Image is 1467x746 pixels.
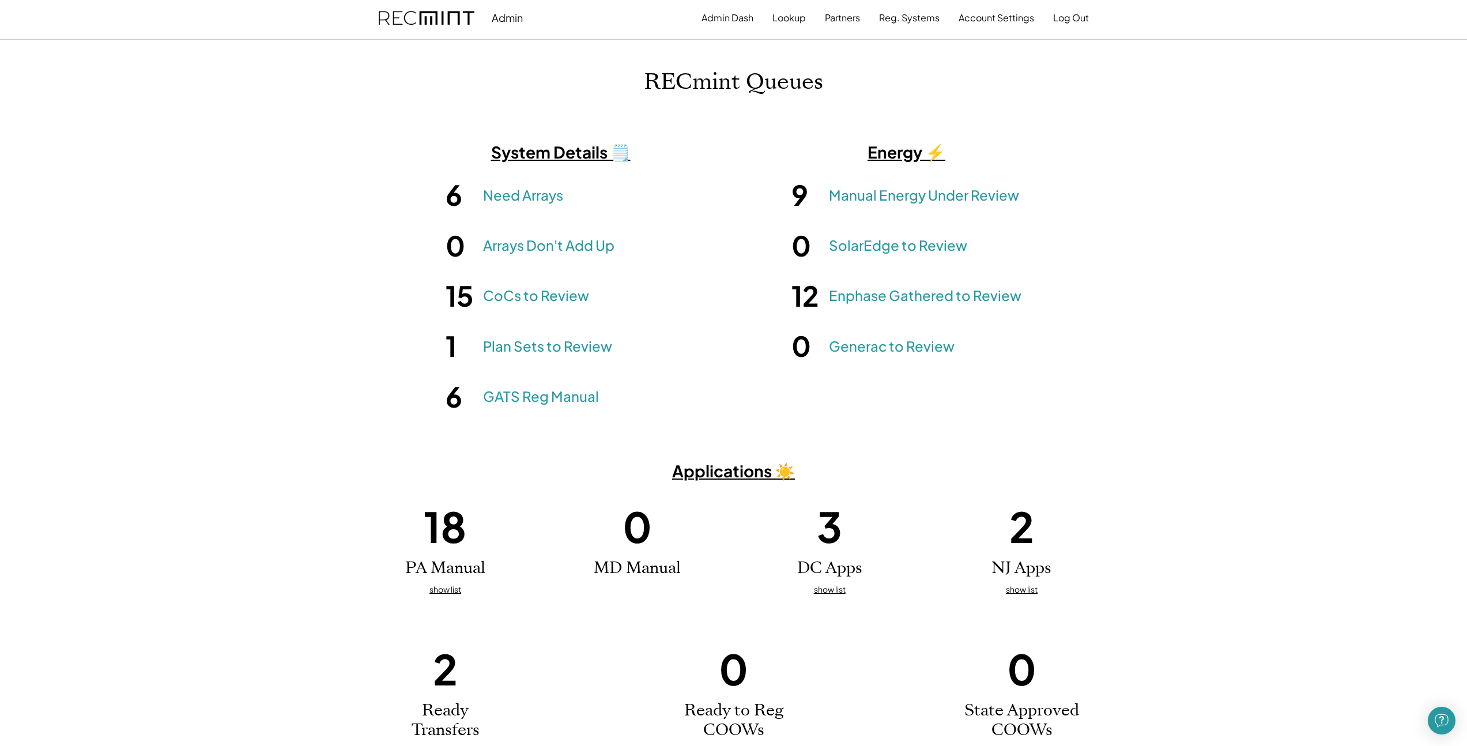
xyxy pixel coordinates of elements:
h1: 1 [446,328,477,364]
a: SolarEdge to Review [829,236,967,255]
h1: 9 [791,177,823,213]
u: show list [814,584,846,594]
h1: 0 [1007,642,1036,696]
h1: RECmint Queues [644,69,823,96]
h1: 18 [424,499,467,553]
h2: NJ Apps [991,559,1051,578]
h1: 15 [446,278,477,314]
a: Enphase Gathered to Review [829,286,1021,306]
h1: 0 [446,228,477,263]
h1: 0 [719,642,748,696]
a: Plan Sets to Review [483,337,612,356]
h1: 6 [446,177,477,213]
u: show list [429,584,461,594]
button: Lookup [772,6,806,29]
button: Account Settings [959,6,1034,29]
h1: 2 [433,642,458,696]
h1: 6 [446,379,477,415]
a: GATS Reg Manual [483,387,599,406]
h2: DC Apps [797,559,862,578]
button: Admin Dash [702,6,753,29]
h1: 3 [817,499,842,553]
h3: System Details 🗒️ [417,142,705,163]
h2: PA Manual [405,559,485,578]
u: show list [1006,584,1038,594]
h2: State Approved COOWs [964,701,1080,740]
h3: Energy ⚡ [763,142,1051,163]
h1: 0 [623,499,652,553]
h2: Ready Transfers [388,701,503,740]
a: Manual Energy Under Review [829,186,1019,205]
h1: 2 [1009,499,1034,553]
div: Admin [492,11,523,24]
h1: 0 [791,328,823,364]
a: Arrays Don't Add Up [483,236,614,255]
h1: 0 [791,228,823,263]
h2: Ready to Reg COOWs [676,701,791,740]
img: recmint-logotype%403x.png [379,11,474,25]
a: Generac to Review [829,337,955,356]
a: CoCs to Review [483,286,589,306]
button: Log Out [1053,6,1089,29]
h2: MD Manual [594,559,681,578]
div: Open Intercom Messenger [1428,707,1455,734]
button: Partners [825,6,860,29]
button: Reg. Systems [879,6,940,29]
a: Need Arrays [483,186,563,205]
h1: 12 [791,278,823,314]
